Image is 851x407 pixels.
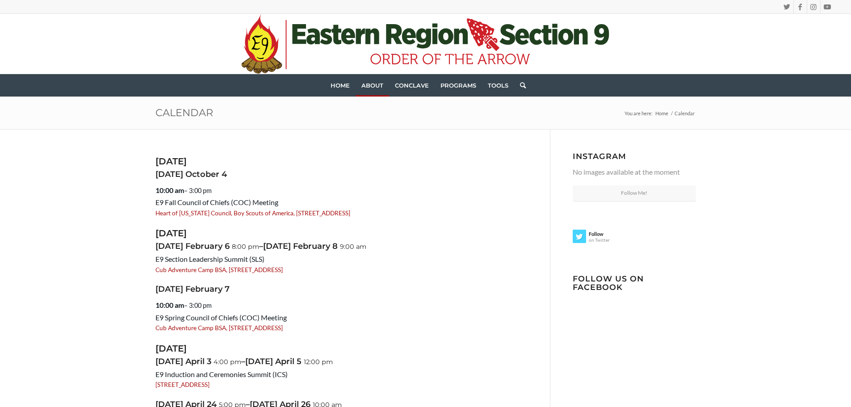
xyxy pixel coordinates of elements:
[155,169,183,179] span: [DATE]
[625,110,653,116] span: You are here:
[185,284,222,294] span: February
[440,82,476,89] span: Programs
[155,296,528,311] dt: 10:00 am
[389,74,435,97] a: Conclave
[155,198,278,206] span: E9 Fall Council of Chiefs (COC) Meeting
[155,266,283,273] a: Cub Adventure Camp BSA, [STREET_ADDRESS]
[155,106,213,119] a: Calendar
[155,381,210,388] a: [STREET_ADDRESS]
[184,185,212,197] span: – 3:00 pm
[155,357,183,366] span: [DATE]
[155,313,287,322] span: E9 Spring Council of Chiefs (COC) Meeting
[155,370,288,378] span: E9 Induction and Ceremonies Summit (ICS)
[573,230,634,248] a: Followon Twitter
[185,241,222,251] span: February
[654,110,670,117] a: Home
[155,181,528,197] dt: 10:00 am
[259,241,263,251] span: –
[185,357,205,366] span: April
[573,152,696,160] h3: Instagram
[263,241,291,251] span: [DATE]
[488,82,508,89] span: Tools
[361,82,383,89] span: About
[155,228,528,238] h3: [DATE]
[155,210,350,217] a: Heart of [US_STATE] Council, Boy Scouts of America, [STREET_ADDRESS]
[214,358,241,367] small: 4:00 pm
[514,74,526,97] a: Search
[207,357,211,366] span: 3
[155,284,183,294] span: [DATE]
[155,156,528,166] h3: [DATE]
[293,241,330,251] span: February
[232,243,259,252] small: 8:00 pm
[573,230,634,236] strong: Follow
[225,284,230,294] span: 7
[356,74,389,97] a: About
[185,169,219,179] span: October
[155,324,283,331] a: Cub Adventure Camp BSA, [STREET_ADDRESS]
[331,82,350,89] span: Home
[275,357,294,366] span: April
[155,255,264,263] span: E9 Section Leadership Summit (SLS)
[655,110,668,116] span: Home
[340,243,366,252] small: 9:00 am
[573,274,696,292] h3: Follow us on Facebook
[395,82,429,89] span: Conclave
[482,74,514,97] a: Tools
[245,357,273,366] span: [DATE]
[573,236,634,242] span: on Twitter
[304,358,333,367] small: 12:00 pm
[332,241,338,251] span: 8
[673,110,696,117] span: Calendar
[325,74,356,97] a: Home
[155,344,528,353] h3: [DATE]
[241,357,245,366] span: –
[297,357,302,366] span: 5
[225,241,230,251] span: 6
[155,241,183,251] span: [DATE]
[184,300,212,311] span: – 3:00 pm
[573,185,696,201] a: Follow Me!
[670,110,673,117] span: /
[435,74,482,97] a: Programs
[222,169,227,179] span: 4
[573,166,696,178] p: No images available at the moment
